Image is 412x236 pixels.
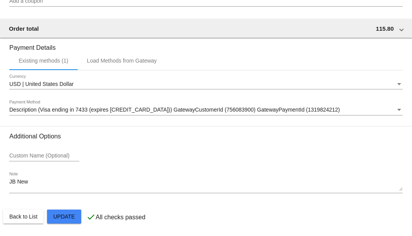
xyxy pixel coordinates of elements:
[9,25,39,32] span: Order total
[9,107,403,113] mat-select: Payment Method
[3,210,44,224] button: Back to List
[9,153,79,159] input: Custom Name (Optional)
[9,38,403,51] h3: Payment Details
[53,213,75,220] span: Update
[47,210,81,224] button: Update
[96,214,145,221] p: All checks passed
[9,81,403,87] mat-select: Currency
[9,213,37,220] span: Back to List
[9,81,73,87] span: USD | United States Dollar
[9,107,340,113] span: Description (Visa ending in 7433 (expires [CREDIT_CARD_DATA])) GatewayCustomerId (756083900) Gate...
[19,58,68,64] div: Existing methods (1)
[86,212,96,222] mat-icon: check
[87,58,157,64] div: Load Methods from Gateway
[9,133,403,140] h3: Additional Options
[376,25,394,32] span: 115.80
